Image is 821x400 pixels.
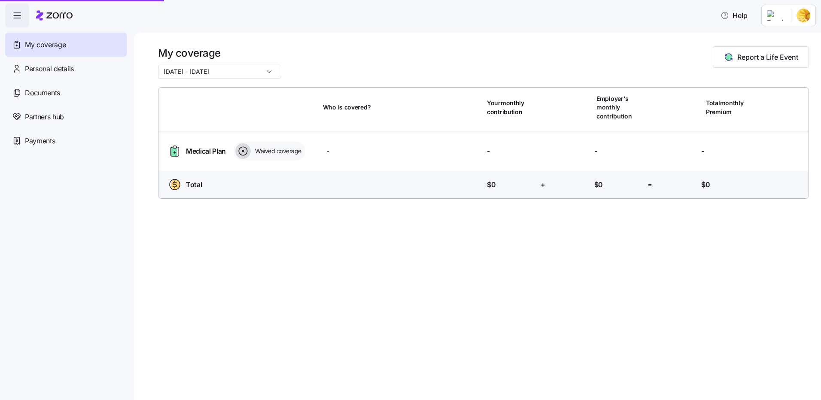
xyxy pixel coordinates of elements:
[594,179,603,190] span: $0
[541,179,545,190] span: +
[186,179,202,190] span: Total
[648,179,652,190] span: =
[186,146,226,157] span: Medical Plan
[701,179,710,190] span: $0
[706,99,754,116] span: Total monthly Premium
[326,146,329,157] span: -
[737,52,798,62] span: Report a Life Event
[714,7,754,24] button: Help
[25,136,55,146] span: Payments
[721,10,748,21] span: Help
[25,64,74,74] span: Personal details
[25,88,60,98] span: Documents
[5,81,127,105] a: Documents
[158,46,281,60] h1: My coverage
[25,39,66,50] span: My coverage
[252,147,301,155] span: Waived coverage
[487,146,490,157] span: -
[701,146,704,157] span: -
[5,33,127,57] a: My coverage
[487,179,496,190] span: $0
[594,146,597,157] span: -
[5,105,127,129] a: Partners hub
[487,99,535,116] span: Your monthly contribution
[713,46,809,68] button: Report a Life Event
[767,10,784,21] img: Employer logo
[797,9,810,22] img: 66842ab9-2493-47f0-8d58-fdd79efd7fd6-1753100860955.jpeg
[5,129,127,153] a: Payments
[25,112,64,122] span: Partners hub
[323,103,371,112] span: Who is covered?
[5,57,127,81] a: Personal details
[596,94,645,121] span: Employer's monthly contribution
